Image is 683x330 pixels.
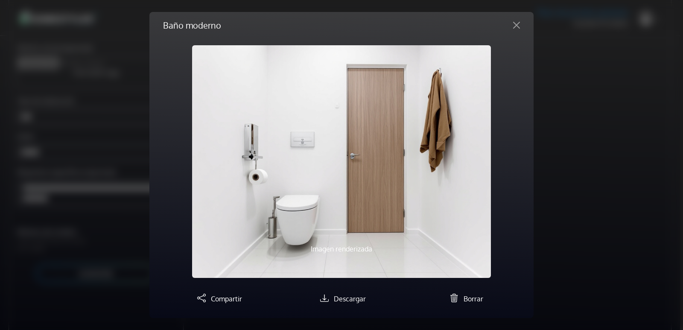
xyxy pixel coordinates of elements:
[334,295,366,303] font: Descargar
[447,292,483,304] button: Borrar
[317,295,366,303] a: Descargar
[211,295,242,303] font: Compartir
[464,295,483,303] font: Borrar
[311,245,372,253] font: Imagen renderizada
[163,20,221,31] font: Baño moderno
[506,18,527,32] button: Cerca
[192,45,491,277] img: homestyler-20250910-1-x4b0me.jpg
[194,295,242,303] a: Compartir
